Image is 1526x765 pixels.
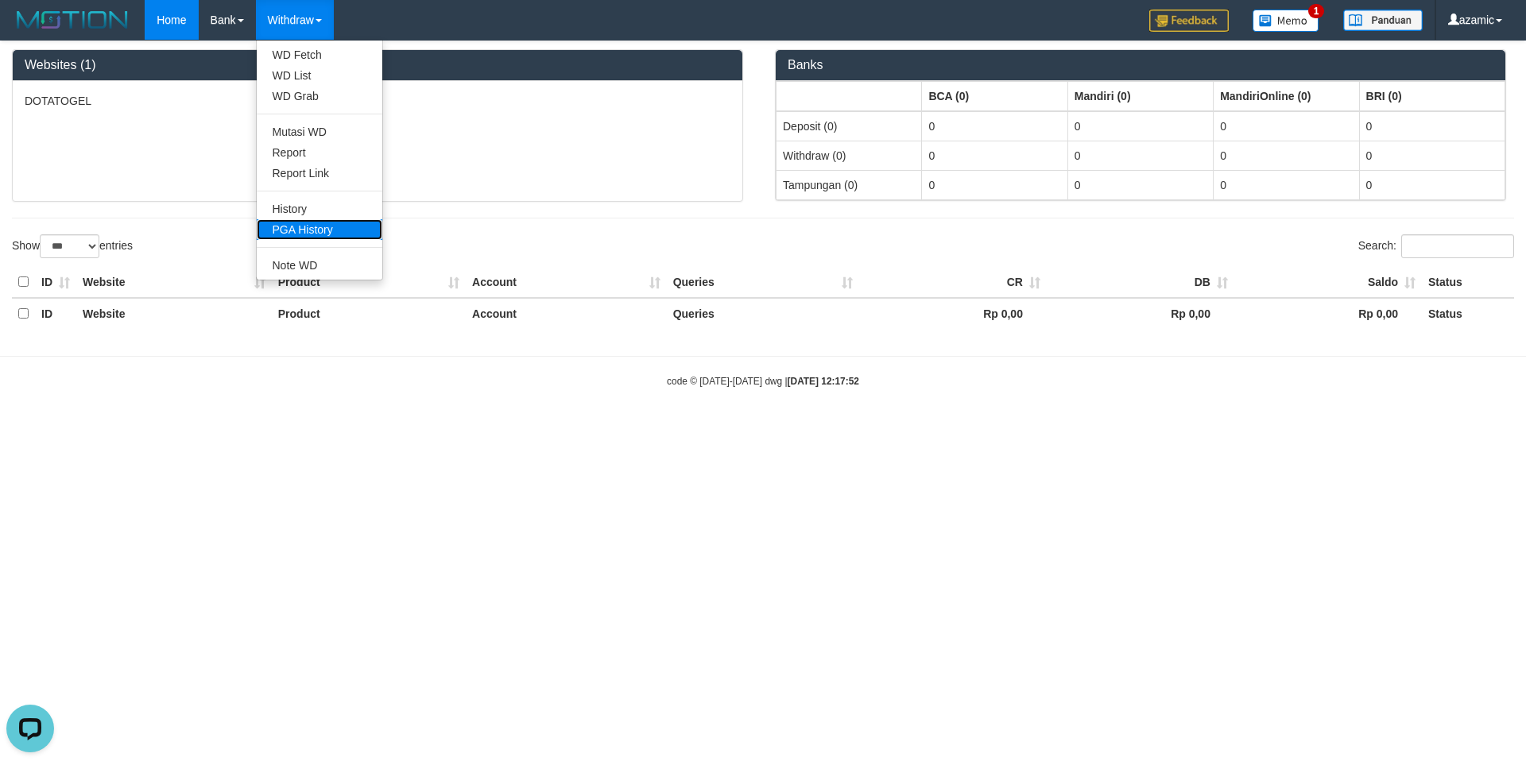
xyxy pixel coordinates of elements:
td: 0 [1214,141,1359,170]
th: Group: activate to sort column ascending [1067,81,1213,111]
span: 1 [1308,4,1325,18]
small: code © [DATE]-[DATE] dwg | [667,376,859,387]
a: Mutasi WD [257,122,382,142]
th: Account [466,298,667,329]
a: PGA History [257,219,382,240]
td: 0 [1214,111,1359,141]
img: Button%20Memo.svg [1253,10,1319,32]
a: WD Fetch [257,44,382,65]
th: Queries [667,267,859,298]
th: CR [859,267,1047,298]
td: 0 [922,111,1067,141]
th: Queries [667,298,859,329]
a: Report Link [257,163,382,184]
p: DOTATOGEL [25,93,730,109]
th: ID [35,298,76,329]
a: WD Grab [257,86,382,106]
img: Feedback.jpg [1149,10,1229,32]
th: Product [272,267,466,298]
td: 0 [1067,111,1213,141]
td: Deposit (0) [777,111,922,141]
a: History [257,199,382,219]
button: Open LiveChat chat widget [6,6,54,54]
th: ID [35,267,76,298]
td: 0 [1067,170,1213,199]
label: Show entries [12,234,133,258]
th: Group: activate to sort column ascending [777,81,922,111]
select: Showentries [40,234,99,258]
td: 0 [1214,170,1359,199]
td: 0 [1067,141,1213,170]
th: Website [76,267,272,298]
th: Status [1422,298,1514,329]
td: 0 [1359,170,1505,199]
th: Group: activate to sort column ascending [922,81,1067,111]
img: MOTION_logo.png [12,8,133,32]
th: Group: activate to sort column ascending [1359,81,1505,111]
th: Website [76,298,272,329]
th: DB [1047,267,1234,298]
td: 0 [922,141,1067,170]
h3: Websites (1) [25,58,730,72]
img: panduan.png [1343,10,1423,31]
td: 0 [1359,141,1505,170]
h3: Banks [788,58,1493,72]
td: 0 [1359,111,1505,141]
input: Search: [1401,234,1514,258]
th: Group: activate to sort column ascending [1214,81,1359,111]
th: Account [466,267,667,298]
th: Rp 0,00 [859,298,1047,329]
strong: [DATE] 12:17:52 [788,376,859,387]
th: Status [1422,267,1514,298]
a: Report [257,142,382,163]
th: Saldo [1234,267,1422,298]
td: Tampungan (0) [777,170,922,199]
td: Withdraw (0) [777,141,922,170]
a: Note WD [257,255,382,276]
a: WD List [257,65,382,86]
th: Rp 0,00 [1234,298,1422,329]
label: Search: [1358,234,1514,258]
th: Product [272,298,466,329]
td: 0 [922,170,1067,199]
th: Rp 0,00 [1047,298,1234,329]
